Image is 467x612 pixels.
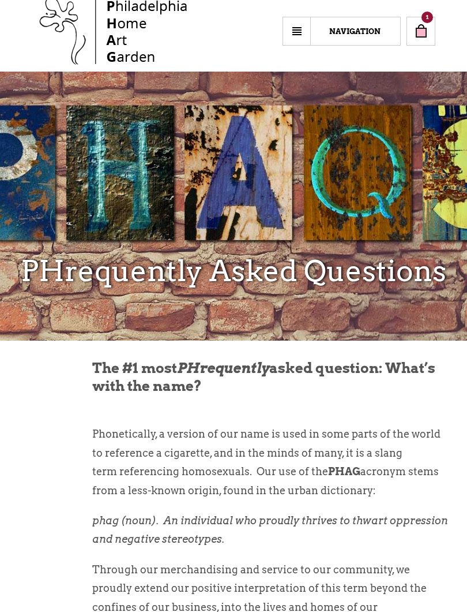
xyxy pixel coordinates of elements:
strong: PHAG [328,465,360,477]
strong: The #1 most asked question: What’s with the name? [92,360,435,394]
a: 1 [406,17,435,46]
em: PHrequently [177,360,269,376]
h3: Phonetically, a version of our name is used in some parts of the world to reference a cigarette, ... [92,406,450,512]
span: 1 [421,12,433,23]
h3: PHrequently Asked Questions [9,245,458,297]
em: phag (noun). An individual who proudly thrives to thwart oppression and negative stereotypes. [92,514,448,545]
